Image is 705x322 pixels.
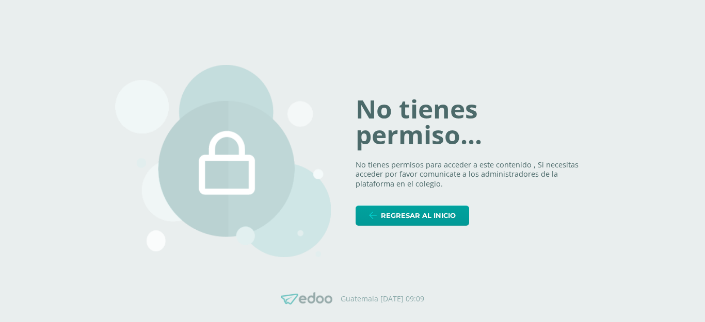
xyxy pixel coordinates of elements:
[115,65,331,258] img: 403.png
[356,206,469,226] a: Regresar al inicio
[341,294,424,303] p: Guatemala [DATE] 09:09
[381,206,456,225] span: Regresar al inicio
[356,160,590,189] p: No tienes permisos para acceder a este contenido , Si necesitas acceder por favor comunicate a lo...
[356,96,590,147] h1: No tienes permiso...
[281,292,332,305] img: Edoo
